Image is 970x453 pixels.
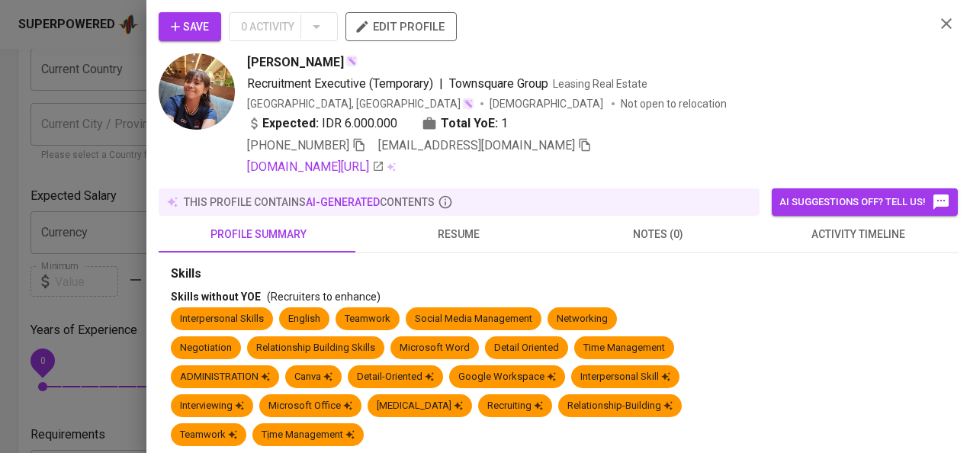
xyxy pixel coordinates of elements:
span: Save [171,18,209,37]
div: Detail-Oriented [357,370,434,384]
span: [EMAIL_ADDRESS][DOMAIN_NAME] [378,138,575,153]
div: Tịme Management [262,428,355,442]
div: Networking [557,312,608,326]
button: edit profile [345,12,457,41]
span: | [439,75,443,93]
div: Interpersonal Skills [180,312,264,326]
span: [DEMOGRAPHIC_DATA] [490,96,605,111]
div: Recruiting [487,399,543,413]
span: activity timeline [767,225,949,244]
div: Teamwork [345,312,390,326]
div: Detail Oriented [494,341,559,355]
a: edit profile [345,20,457,32]
div: [GEOGRAPHIC_DATA], [GEOGRAPHIC_DATA] [247,96,474,111]
img: 2ece72fad096234cbd48ab5517e6f6ce.jpg [159,53,235,130]
div: Teamwork [180,428,237,442]
b: Expected: [262,114,319,133]
span: 1 [501,114,508,133]
span: Leasing Real Estate [553,78,647,90]
button: AI suggestions off? Tell us! [772,188,958,216]
div: Relationship Building Skills [256,341,375,355]
div: Canva [294,370,332,384]
div: Google Workspace [458,370,556,384]
span: AI-generated [306,196,380,208]
span: edit profile [358,17,445,37]
span: resume [368,225,549,244]
span: [PERSON_NAME] [247,53,344,72]
b: Total YoE: [441,114,498,133]
span: Skills without YOE [171,291,261,303]
span: profile summary [168,225,349,244]
span: notes (0) [567,225,749,244]
div: Relationship-Building [567,399,673,413]
span: [PHONE_NUMBER] [247,138,349,153]
div: Skills [171,265,946,283]
div: [MEDICAL_DATA] [377,399,463,413]
img: magic_wand.svg [462,98,474,110]
p: Not open to relocation [621,96,727,111]
div: Social Media Management [415,312,532,326]
a: [DOMAIN_NAME][URL] [247,158,384,176]
div: IDR 6.000.000 [247,114,397,133]
button: Save [159,12,221,41]
div: Interviewing [180,399,244,413]
div: Microsoft Word [400,341,470,355]
span: Recruitment Executive (Temporary) [247,76,433,91]
img: magic_wand.svg [345,55,358,67]
span: AI suggestions off? Tell us! [779,193,950,211]
div: Microsoft Office [268,399,352,413]
div: ADMINISTRATION [180,370,270,384]
div: Interpersonal Skill [580,370,670,384]
div: Negotiation [180,341,232,355]
p: this profile contains contents [184,194,435,210]
div: Time Management [583,341,665,355]
span: Townsquare Group [449,76,548,91]
div: English [288,312,320,326]
span: (Recruiters to enhance) [267,291,381,303]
